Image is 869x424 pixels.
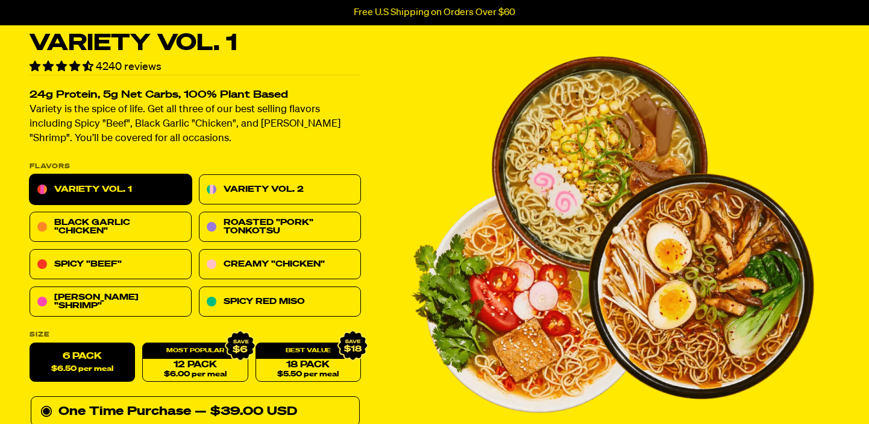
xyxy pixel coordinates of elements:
[199,212,361,242] a: Roasted "Pork" Tonkotsu
[199,175,361,205] a: Variety Vol. 2
[30,90,361,101] h2: 24g Protein, 5g Net Carbs, 100% Plant Based
[30,250,192,280] a: Spicy "Beef"
[30,62,96,72] span: 4.55 stars
[30,287,192,317] a: [PERSON_NAME] "Shrimp"
[164,371,227,379] span: $6.00 per meal
[30,32,361,55] h1: Variety Vol. 1
[195,402,297,422] div: — $39.00 USD
[30,103,361,147] p: Variety is the spice of life. Get all three of our best selling flavors including Spicy "Beef", B...
[6,368,127,418] iframe: Marketing Popup
[256,343,361,382] a: 18 Pack$5.50 per meal
[142,343,248,382] a: 12 Pack$6.00 per meal
[30,343,135,382] label: 6 Pack
[51,365,113,373] span: $6.50 per meal
[277,371,339,379] span: $5.50 per meal
[40,402,350,422] div: One Time Purchase
[30,212,192,242] a: Black Garlic "Chicken"
[199,250,361,280] a: Creamy "Chicken"
[30,175,192,205] a: Variety Vol. 1
[96,62,162,72] span: 4240 reviews
[199,287,361,317] a: Spicy Red Miso
[30,163,361,170] p: Flavors
[30,332,361,338] label: Size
